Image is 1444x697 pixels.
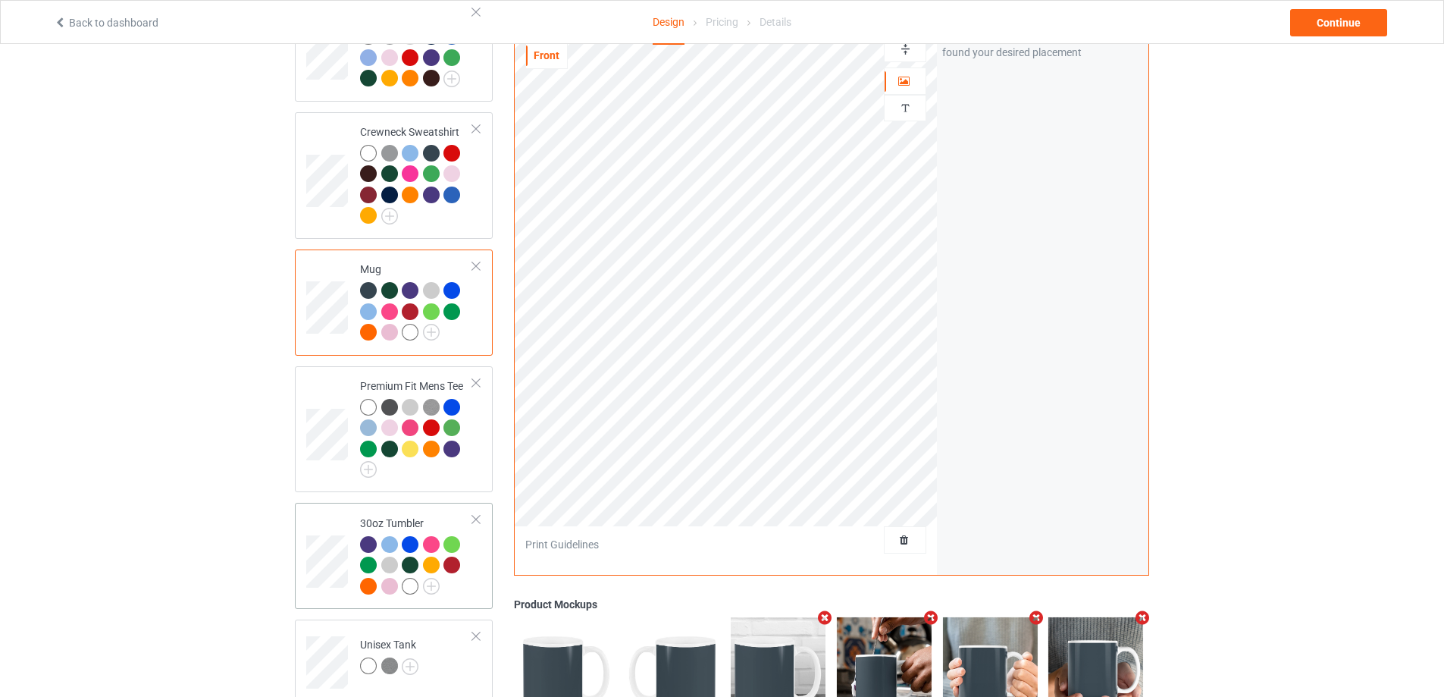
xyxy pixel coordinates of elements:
[360,124,473,223] div: Crewneck Sweatshirt
[295,112,493,239] div: Crewneck Sweatshirt
[653,1,684,45] div: Design
[360,461,377,478] img: svg+xml;base64,PD94bWwgdmVyc2lvbj0iMS4wIiBlbmNvZGluZz0iVVRGLTgiPz4KPHN2ZyB3aWR0aD0iMjJweCIgaGVpZ2...
[514,598,1149,613] div: Product Mockups
[898,101,913,115] img: svg%3E%0A
[360,378,473,473] div: Premium Fit Mens Tee
[423,578,440,595] img: svg+xml;base64,PD94bWwgdmVyc2lvbj0iMS4wIiBlbmNvZGluZz0iVVRGLTgiPz4KPHN2ZyB3aWR0aD0iMjJweCIgaGVpZ2...
[706,1,738,43] div: Pricing
[921,611,940,626] i: Remove mockup
[1290,9,1387,36] div: Continue
[816,611,835,626] i: Remove mockup
[525,538,599,553] div: Print Guidelines
[526,48,567,63] div: Front
[443,71,460,87] img: svg+xml;base64,PD94bWwgdmVyc2lvbj0iMS4wIiBlbmNvZGluZz0iVVRGLTgiPz4KPHN2ZyB3aWR0aD0iMjJweCIgaGVpZ2...
[295,503,493,609] div: 30oz Tumbler
[423,399,440,416] img: heather_texture.png
[360,516,473,594] div: 30oz Tumbler
[381,658,398,674] img: heather_texture.png
[381,208,398,224] img: svg+xml;base64,PD94bWwgdmVyc2lvbj0iMS4wIiBlbmNvZGluZz0iVVRGLTgiPz4KPHN2ZyB3aWR0aD0iMjJweCIgaGVpZ2...
[423,324,440,341] img: svg+xml;base64,PD94bWwgdmVyc2lvbj0iMS4wIiBlbmNvZGluZz0iVVRGLTgiPz4KPHN2ZyB3aWR0aD0iMjJweCIgaGVpZ2...
[898,42,913,56] img: svg%3E%0A
[295,250,493,356] div: Mug
[942,30,1143,60] div: Move and resize the design until you have found your desired placement
[54,17,158,29] a: Back to dashboard
[1027,611,1046,626] i: Remove mockup
[360,262,473,340] div: Mug
[360,637,418,673] div: Unisex Tank
[295,366,493,493] div: Premium Fit Mens Tee
[360,8,473,86] div: Long Sleeve Tee
[1133,611,1152,626] i: Remove mockup
[402,658,418,675] img: svg+xml;base64,PD94bWwgdmVyc2lvbj0iMS4wIiBlbmNvZGluZz0iVVRGLTgiPz4KPHN2ZyB3aWR0aD0iMjJweCIgaGVpZ2...
[760,1,791,43] div: Details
